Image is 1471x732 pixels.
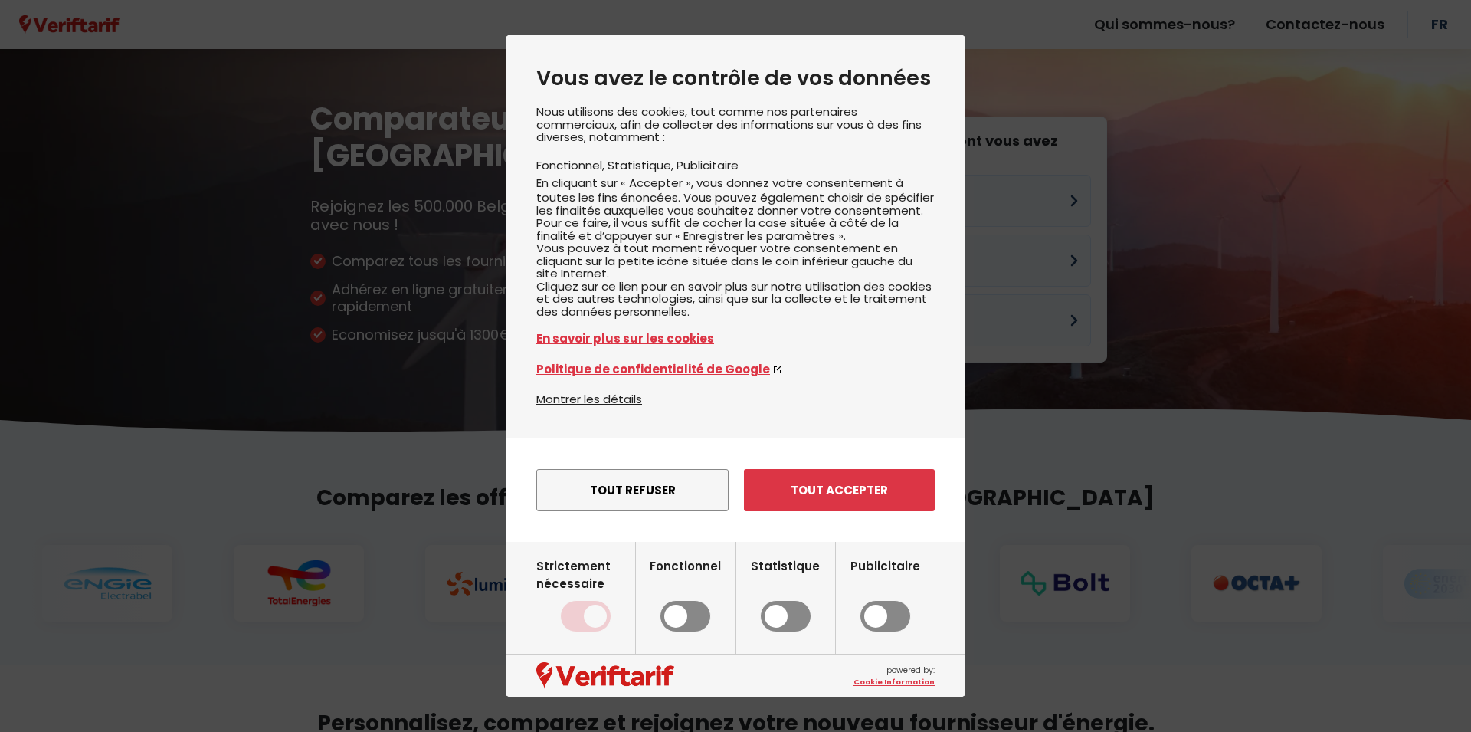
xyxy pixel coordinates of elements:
a: Politique de confidentialité de Google [536,360,935,378]
button: Tout refuser [536,469,729,511]
button: Tout accepter [744,469,935,511]
div: Nous utilisons des cookies, tout comme nos partenaires commerciaux, afin de collecter des informa... [536,106,935,390]
label: Fonctionnel [650,557,721,632]
a: Cookie Information [853,677,935,688]
label: Statistique [751,557,820,632]
button: Montrer les détails [536,390,642,408]
label: Publicitaire [850,557,920,632]
div: menu [506,438,965,542]
li: Statistique [608,157,677,173]
label: Strictement nécessaire [536,557,635,632]
li: Fonctionnel [536,157,608,173]
img: logo [536,662,674,688]
h2: Vous avez le contrôle de vos données [536,66,935,90]
a: En savoir plus sur les cookies [536,330,935,347]
span: powered by: [853,665,935,688]
li: Publicitaire [677,157,739,173]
